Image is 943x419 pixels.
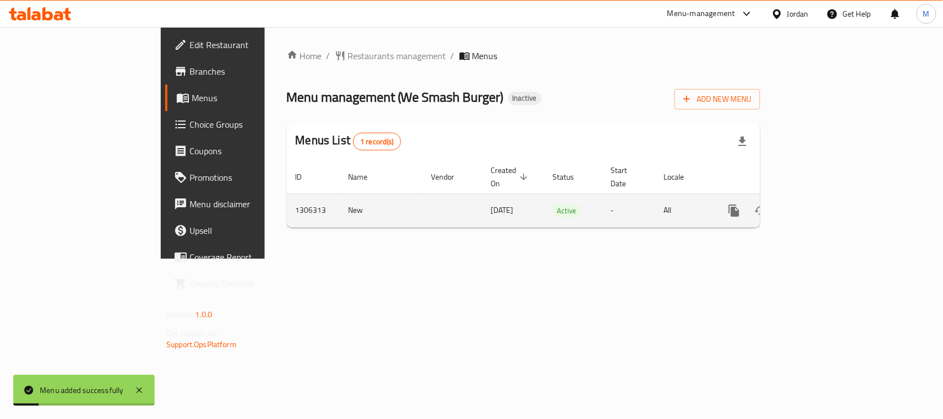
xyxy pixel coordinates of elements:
[165,217,318,244] a: Upsell
[40,384,124,396] div: Menu added successfully
[553,205,581,217] span: Active
[675,89,760,109] button: Add New Menu
[165,32,318,58] a: Edit Restaurant
[165,270,318,297] a: Grocery Checklist
[326,49,330,62] li: /
[195,307,212,322] span: 1.0.0
[353,133,401,150] div: Total records count
[553,170,589,184] span: Status
[166,307,193,322] span: Version:
[664,170,699,184] span: Locale
[683,92,751,106] span: Add New Menu
[296,132,401,150] h2: Menus List
[189,144,309,158] span: Coupons
[712,160,836,194] th: Actions
[431,170,469,184] span: Vendor
[189,171,309,184] span: Promotions
[508,92,541,105] div: Inactive
[335,49,446,62] a: Restaurants management
[189,118,309,131] span: Choice Groups
[923,8,930,20] span: M
[451,49,455,62] li: /
[165,244,318,270] a: Coverage Report
[189,197,309,211] span: Menu disclaimer
[354,137,401,147] span: 1 record(s)
[787,8,809,20] div: Jordan
[192,91,309,104] span: Menus
[348,49,446,62] span: Restaurants management
[165,164,318,191] a: Promotions
[165,191,318,217] a: Menu disclaimer
[472,49,498,62] span: Menus
[165,138,318,164] a: Coupons
[287,85,504,109] span: Menu management ( We Smash Burger )
[729,128,756,155] div: Export file
[349,170,382,184] span: Name
[189,250,309,264] span: Coverage Report
[296,170,317,184] span: ID
[189,65,309,78] span: Branches
[287,160,836,228] table: enhanced table
[189,277,309,290] span: Grocery Checklist
[655,193,712,227] td: All
[189,224,309,237] span: Upsell
[602,193,655,227] td: -
[165,111,318,138] a: Choice Groups
[491,164,531,190] span: Created On
[491,203,514,217] span: [DATE]
[165,85,318,111] a: Menus
[287,49,760,62] nav: breadcrumb
[508,93,541,103] span: Inactive
[165,58,318,85] a: Branches
[189,38,309,51] span: Edit Restaurant
[166,326,217,341] span: Get support on:
[611,164,642,190] span: Start Date
[166,337,236,352] a: Support.OpsPlatform
[340,193,423,227] td: New
[721,197,747,224] button: more
[667,7,735,20] div: Menu-management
